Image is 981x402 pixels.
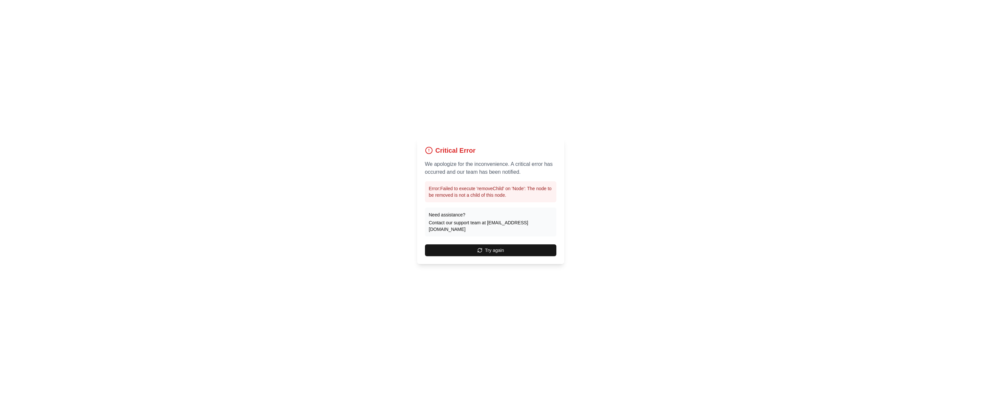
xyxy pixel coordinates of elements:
[429,185,552,198] p: Error: Failed to execute 'removeChild' on 'Node': The node to be removed is not a child of this n...
[429,219,552,233] p: Contact our support team at
[435,146,476,155] h1: Critical Error
[425,160,556,176] p: We apologize for the inconvenience. A critical error has occurred and our team has been notified.
[425,244,556,256] button: Try again
[429,212,552,218] p: Need assistance?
